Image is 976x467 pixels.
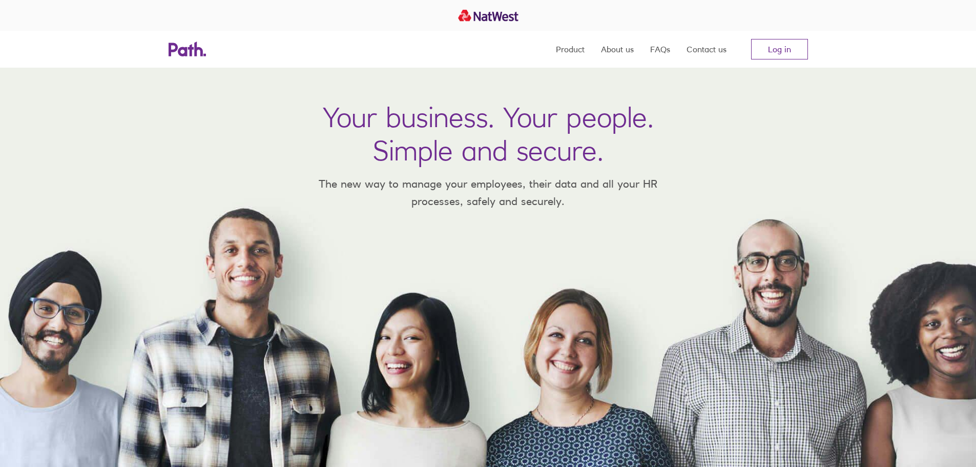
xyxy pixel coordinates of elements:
a: FAQs [650,31,670,68]
p: The new way to manage your employees, their data and all your HR processes, safely and securely. [304,175,673,210]
a: Log in [751,39,808,59]
h1: Your business. Your people. Simple and secure. [323,100,654,167]
a: About us [601,31,634,68]
a: Product [556,31,585,68]
a: Contact us [687,31,726,68]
